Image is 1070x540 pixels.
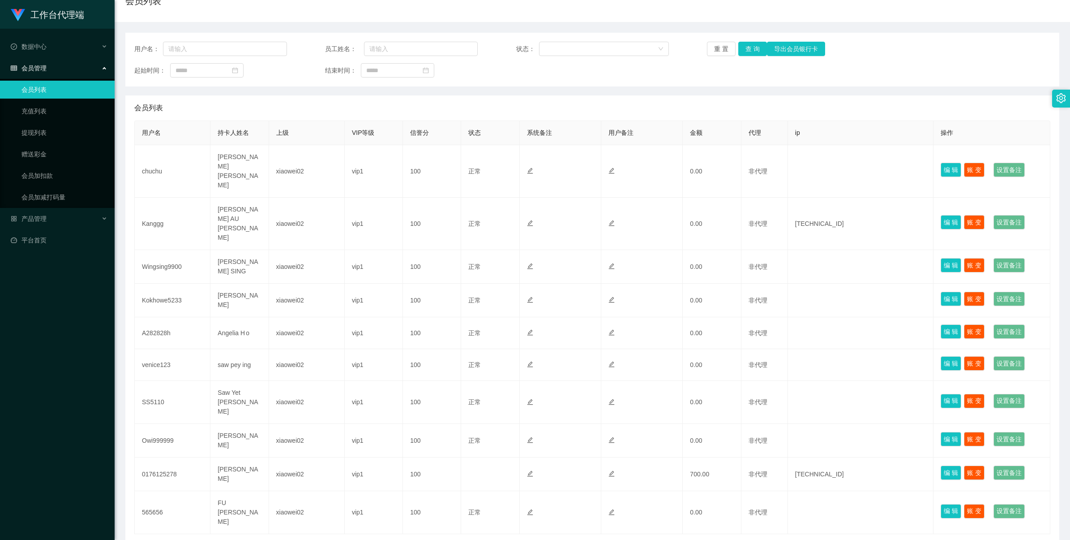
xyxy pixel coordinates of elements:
[210,491,269,534] td: FU [PERSON_NAME]
[403,424,461,458] td: 100
[210,198,269,250] td: [PERSON_NAME] AU [PERSON_NAME]
[941,215,961,229] button: 编 辑
[468,398,481,406] span: 正常
[468,297,481,304] span: 正常
[345,458,403,491] td: vip1
[964,292,984,306] button: 账 变
[749,398,767,406] span: 非代理
[527,361,533,367] i: 图标: edit
[134,103,163,113] span: 会员列表
[142,129,161,136] span: 用户名
[135,145,210,198] td: chuchu
[345,198,403,250] td: vip1
[135,198,210,250] td: Kanggg
[608,297,615,303] i: 图标: edit
[941,258,961,272] button: 编 辑
[135,284,210,317] td: Kokhowe5233
[403,491,461,534] td: 100
[21,188,107,206] a: 会员加减打码量
[423,67,429,73] i: 图标: calendar
[210,424,269,458] td: [PERSON_NAME]
[527,168,533,174] i: 图标: edit
[941,432,961,446] button: 编 辑
[993,324,1025,339] button: 设置备注
[749,220,767,227] span: 非代理
[345,317,403,349] td: vip1
[210,349,269,381] td: saw pey ing
[993,466,1025,480] button: 设置备注
[608,168,615,174] i: 图标: edit
[608,263,615,269] i: 图标: edit
[964,215,984,229] button: 账 变
[527,220,533,226] i: 图标: edit
[993,356,1025,371] button: 设置备注
[527,437,533,443] i: 图标: edit
[683,491,741,534] td: 0.00
[683,198,741,250] td: 0.00
[749,437,767,444] span: 非代理
[608,129,633,136] span: 用户备注
[11,65,47,72] span: 会员管理
[527,329,533,336] i: 图标: edit
[608,220,615,226] i: 图标: edit
[941,129,953,136] span: 操作
[21,145,107,163] a: 赠送彩金
[21,124,107,142] a: 提现列表
[690,129,702,136] span: 金额
[134,44,163,54] span: 用户名：
[269,284,345,317] td: xiaowei02
[608,329,615,336] i: 图标: edit
[767,42,825,56] button: 导出会员银行卡
[964,356,984,371] button: 账 变
[608,471,615,477] i: 图标: edit
[403,198,461,250] td: 100
[468,129,481,136] span: 状态
[269,381,345,424] td: xiaowei02
[749,297,767,304] span: 非代理
[364,42,478,56] input: 请输入
[683,424,741,458] td: 0.00
[707,42,736,56] button: 重 置
[210,317,269,349] td: Angelia H o
[269,145,345,198] td: xiaowei02
[683,349,741,381] td: 0.00
[134,66,170,75] span: 起始时间：
[135,458,210,491] td: 0176125278
[269,317,345,349] td: xiaowei02
[345,145,403,198] td: vip1
[683,250,741,284] td: 0.00
[403,317,461,349] td: 100
[135,424,210,458] td: Owi999999
[218,129,249,136] span: 持卡人姓名
[163,42,287,56] input: 请输入
[210,458,269,491] td: [PERSON_NAME]
[325,44,364,54] span: 员工姓名：
[964,258,984,272] button: 账 变
[269,198,345,250] td: xiaowei02
[608,361,615,367] i: 图标: edit
[683,284,741,317] td: 0.00
[964,324,984,339] button: 账 变
[135,317,210,349] td: A282828h
[527,129,552,136] span: 系统备注
[941,466,961,480] button: 编 辑
[345,491,403,534] td: vip1
[21,167,107,185] a: 会员加扣款
[683,458,741,491] td: 700.00
[993,163,1025,177] button: 设置备注
[352,129,375,136] span: VIP等级
[21,81,107,99] a: 会员列表
[516,44,539,54] span: 状态：
[749,329,767,337] span: 非代理
[232,67,238,73] i: 图标: calendar
[403,284,461,317] td: 100
[749,168,767,175] span: 非代理
[269,424,345,458] td: xiaowei02
[410,129,429,136] span: 信誉分
[468,168,481,175] span: 正常
[941,504,961,518] button: 编 辑
[345,381,403,424] td: vip1
[788,198,934,250] td: [TECHNICAL_ID]
[608,509,615,515] i: 图标: edit
[269,458,345,491] td: xiaowei02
